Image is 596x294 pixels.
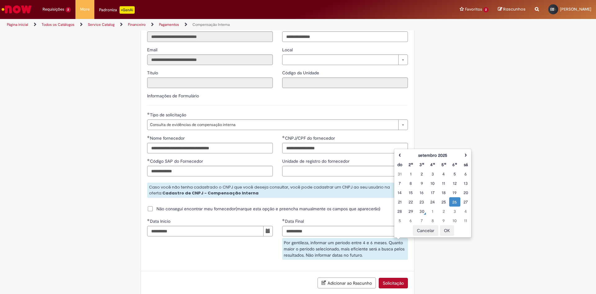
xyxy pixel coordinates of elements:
[42,22,74,27] a: Todos os Catálogos
[413,225,438,236] button: Cancelar
[147,143,273,153] input: Nome fornecedor
[396,171,404,177] div: 31 August 2025 Sunday
[465,6,482,12] span: Favoritos
[159,22,179,27] a: Pagamentos
[43,6,64,12] span: Requisições
[282,54,408,65] a: Limpar campo Local
[407,171,414,177] div: 01 September 2025 Monday
[438,160,449,169] th: Quinta-feira
[282,219,285,221] span: Obrigatório Preenchido
[416,160,427,169] th: Terça-feira
[462,199,470,205] div: 27 September 2025 Saturday
[282,158,351,164] span: Unidade de registro do fornecedor
[418,217,426,224] div: 07 October 2025 Tuesday
[418,189,426,196] div: 16 September 2025 Tuesday
[396,217,404,224] div: 05 October 2025 Sunday
[379,278,408,288] button: Solicitação
[498,7,526,12] a: Rascunhos
[407,208,414,214] div: 29 September 2025 Monday
[394,149,472,238] div: Escolher data
[147,136,150,138] span: Obrigatório Preenchido
[147,166,273,176] input: Código SAP do Fornecedor
[192,22,230,27] a: Compensação Interna
[405,151,460,160] th: setembro 2025. Alternar mês
[440,199,448,205] div: 25 September 2025 Thursday
[560,7,591,12] span: [PERSON_NAME]
[147,70,159,76] label: Somente leitura - Título
[451,217,458,224] div: 10 October 2025 Friday
[462,171,470,177] div: 06 September 2025 Saturday
[407,217,414,224] div: 06 October 2025 Monday
[147,47,159,53] span: Somente leitura - Email
[80,6,90,12] span: More
[440,225,454,236] button: OK
[418,171,426,177] div: 02 September 2025 Tuesday
[150,135,186,141] span: Nome fornecedor
[282,70,320,76] span: Somente leitura - Código da Unidade
[460,160,471,169] th: Sábado
[282,136,285,138] span: Obrigatório Preenchido
[503,6,526,12] span: Rascunhos
[483,7,489,12] span: 2
[88,22,115,27] a: Service Catalog
[462,180,470,186] div: 13 September 2025 Saturday
[451,180,458,186] div: 12 September 2025 Friday
[451,189,458,196] div: 19 September 2025 Friday
[282,226,399,236] input: Data Final 26 September 2025 Friday
[282,238,408,260] div: Por gentileza, informar um período entre 4 e 6 meses. Quanto maior o período selecionado, mais ef...
[147,47,159,53] label: Somente leitura - Email
[418,180,426,186] div: 09 September 2025 Tuesday
[451,199,458,205] div: 26 September 2025 Friday
[147,112,150,115] span: Obrigatório Preenchido
[5,19,393,30] ul: Trilhas de página
[427,160,438,169] th: Quarta-feira
[429,171,436,177] div: 03 September 2025 Wednesday
[147,183,408,198] div: Caso você não tenha cadastrado o CNPJ que você deseja consultar, você pode cadastrar um CNPJ ao s...
[150,120,395,130] span: Consulta de evidências de compensação interna
[147,77,273,88] input: Título
[462,208,470,214] div: 04 October 2025 Saturday
[407,199,414,205] div: 22 September 2025 Monday
[405,160,416,169] th: Segunda-feira
[440,217,448,224] div: 09 October 2025 Thursday
[282,47,294,53] span: Local
[451,208,458,214] div: 03 October 2025 Friday
[394,151,405,160] th: Mês anterior
[429,217,436,224] div: 08 October 2025 Wednesday
[396,208,404,214] div: 28 September 2025 Sunday
[460,151,471,160] th: Próximo mês
[147,54,273,65] input: Email
[263,226,273,236] button: Mostrar calendário para Data Inicio
[407,189,414,196] div: 15 September 2025 Monday
[150,218,172,224] span: Data Inicio
[128,22,146,27] a: Financeiro
[440,180,448,186] div: 11 September 2025 Thursday
[150,112,187,118] span: Tipo de solicitação
[120,6,135,14] p: +GenAi
[285,218,305,224] span: Data Final
[440,171,448,177] div: 04 September 2025 Thursday
[462,217,470,224] div: 11 October 2025 Saturday
[396,189,404,196] div: 14 September 2025 Sunday
[451,171,458,177] div: 05 September 2025 Friday
[282,31,408,42] input: Telefone de Contato
[282,143,408,153] input: CNPJ/CPF do fornecedor
[418,199,426,205] div: 23 September 2025 Tuesday
[7,22,28,27] a: Página inicial
[282,166,408,176] input: Unidade de registro do fornecedor
[162,190,259,196] strong: Cadastro de CNPJ - Compensação Interna
[429,199,436,205] div: 24 September 2025 Wednesday
[429,189,436,196] div: 17 September 2025 Wednesday
[156,206,380,212] span: Não consegui encontrar meu fornecedor(marque esta opção e preencha manualmente os campos que apar...
[407,180,414,186] div: 08 September 2025 Monday
[147,226,264,236] input: Data Inicio 01 May 2025 Thursday
[147,219,150,221] span: Obrigatório Preenchido
[462,189,470,196] div: 20 September 2025 Saturday
[394,160,405,169] th: Domingo
[147,31,273,42] input: ID
[282,77,408,88] input: Código da Unidade
[65,7,71,12] span: 2
[285,135,336,141] span: CNPJ/CPF do fornecedor
[429,208,436,214] div: 01 October 2025 Wednesday
[99,6,135,14] div: Padroniza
